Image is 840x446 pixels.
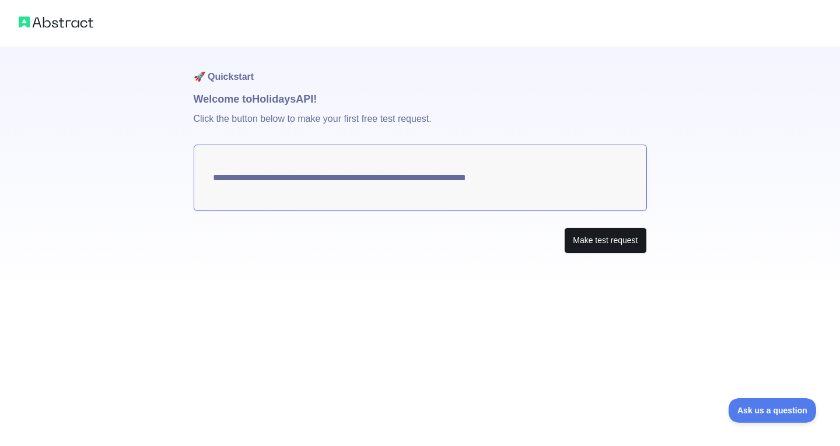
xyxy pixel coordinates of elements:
h1: 🚀 Quickstart [194,47,647,91]
img: Abstract logo [19,14,93,30]
h1: Welcome to Holidays API! [194,91,647,107]
iframe: Toggle Customer Support [729,398,817,423]
p: Click the button below to make your first free test request. [194,107,647,145]
button: Make test request [564,227,646,254]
